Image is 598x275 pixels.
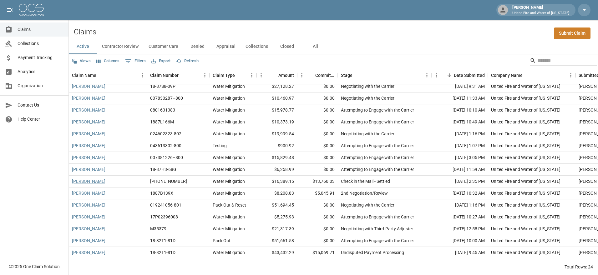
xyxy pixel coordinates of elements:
[235,71,244,80] button: Sort
[297,128,338,140] div: $0.00
[341,119,414,125] div: Attempting to Engage with the Carrier
[432,152,488,164] div: [DATE] 3:05 PM
[297,211,338,223] div: $0.00
[150,119,174,125] div: 1887L166M
[150,67,179,84] div: Claim Number
[241,39,273,54] button: Collections
[491,95,560,101] div: United Fire and Water of Louisiana
[256,164,297,176] div: $6,258.99
[97,39,144,54] button: Contractor Review
[183,39,211,54] button: Denied
[341,83,394,89] div: Negotiating with the Carrier
[341,131,394,137] div: Negotiating with the Carrier
[213,107,245,113] div: Water Mitigation
[297,187,338,199] div: $5,045.91
[432,223,488,235] div: [DATE] 12:58 PM
[341,226,413,232] div: Negotiating with Third-Party Adjuster
[247,71,256,80] button: Menu
[256,176,297,187] div: $16,389.15
[72,190,105,196] a: [PERSON_NAME]
[256,152,297,164] div: $15,829.48
[491,83,560,89] div: United Fire and Water of Louisiana
[307,71,315,80] button: Sort
[18,26,63,33] span: Claims
[213,83,245,89] div: Water Mitigation
[150,226,166,232] div: M35379
[432,81,488,92] div: [DATE] 9:31 AM
[422,71,432,80] button: Menu
[70,56,92,66] button: Views
[175,56,200,66] button: Refresh
[72,226,105,232] a: [PERSON_NAME]
[491,67,523,84] div: Company Name
[213,202,246,208] div: Pack Out & Reset
[341,142,414,149] div: Attempting to Engage with the Carrier
[512,11,569,16] p: United Fire and Water of [US_STATE]
[150,178,187,184] div: 01-009-017386
[213,214,245,220] div: Water Mitigation
[273,39,301,54] button: Closed
[18,54,63,61] span: Payment Tracking
[138,71,147,80] button: Menu
[74,27,96,37] h2: Claims
[523,71,531,80] button: Sort
[72,154,105,161] a: [PERSON_NAME]
[213,119,245,125] div: Water Mitigation
[150,190,173,196] div: 1887B139X
[150,237,175,244] div: 18-82T1-81D
[18,116,63,122] span: Help Center
[256,235,297,247] div: $51,661.58
[256,104,297,116] div: $15,978.77
[72,237,105,244] a: [PERSON_NAME]
[297,116,338,128] div: $0.00
[338,67,432,84] div: Stage
[72,202,105,208] a: [PERSON_NAME]
[491,214,560,220] div: United Fire and Water of Louisiana
[491,107,560,113] div: United Fire and Water of Louisiana
[297,140,338,152] div: $0.00
[213,154,245,161] div: Water Mitigation
[213,142,227,149] div: Testing
[213,166,245,172] div: Water Mitigation
[69,39,598,54] div: dynamic tabs
[297,81,338,92] div: $0.00
[432,176,488,187] div: [DATE] 2:35 PM
[491,166,560,172] div: United Fire and Water of Louisiana
[213,190,245,196] div: Water Mitigation
[301,39,329,54] button: All
[72,249,105,256] a: [PERSON_NAME]
[256,199,297,211] div: $51,694.45
[213,237,231,244] div: Pack Out
[554,27,590,39] a: Submit Claim
[432,164,488,176] div: [DATE] 11:59 AM
[491,249,560,256] div: United Fire and Water of Louisiana
[297,92,338,104] div: $0.00
[256,128,297,140] div: $19,999.54
[297,104,338,116] div: $0.00
[96,71,105,80] button: Sort
[432,187,488,199] div: [DATE] 10:32 AM
[432,67,488,84] div: Date Submitted
[256,223,297,235] div: $21,317.39
[256,81,297,92] div: $27,128.27
[297,67,338,84] div: Committed Amount
[72,83,105,89] a: [PERSON_NAME]
[72,95,105,101] a: [PERSON_NAME]
[69,39,97,54] button: Active
[491,154,560,161] div: United Fire and Water of Louisiana
[200,71,210,80] button: Menu
[278,67,294,84] div: Amount
[150,202,181,208] div: 019241056-801
[270,71,278,80] button: Sort
[454,67,485,84] div: Date Submitted
[297,152,338,164] div: $0.00
[432,247,488,259] div: [DATE] 9:45 AM
[432,128,488,140] div: [DATE] 1:16 PM
[124,56,147,66] button: Show filters
[72,214,105,220] a: [PERSON_NAME]
[72,166,105,172] a: [PERSON_NAME]
[18,82,63,89] span: Organization
[150,142,181,149] div: 043613302-800
[341,249,404,256] div: Undisputed Payment Processing
[72,131,105,137] a: [PERSON_NAME]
